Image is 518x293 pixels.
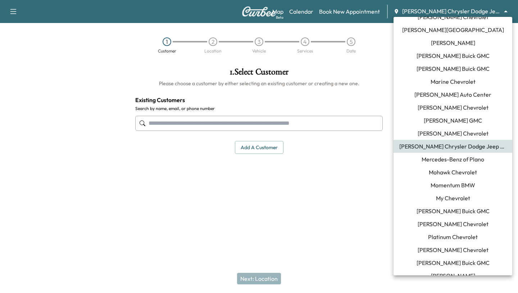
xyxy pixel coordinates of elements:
span: Marine Chevrolet [431,77,476,86]
span: [PERSON_NAME] Chevrolet [418,13,489,21]
span: [PERSON_NAME] Chevrolet [418,103,489,112]
span: Platinum Chevrolet [428,233,478,241]
span: Momentum BMW [431,181,475,189]
span: [PERSON_NAME] Auto Center [414,90,491,99]
span: Mercedes-Benz of Plano [422,155,484,164]
span: [PERSON_NAME] [431,271,475,280]
span: [PERSON_NAME] Chrysler Dodge Jeep RAM of [GEOGRAPHIC_DATA] [399,142,506,151]
span: [PERSON_NAME] Buick GMC [417,207,490,215]
span: [PERSON_NAME] GMC [424,116,482,125]
span: [PERSON_NAME] Chevrolet [418,246,489,254]
span: My Chevrolet [436,194,470,202]
span: [PERSON_NAME] Buick GMC [417,64,490,73]
span: [PERSON_NAME] [431,38,475,47]
span: [PERSON_NAME] Chevrolet [418,129,489,138]
span: [PERSON_NAME] Chevrolet [418,220,489,228]
span: [PERSON_NAME] Buick GMC [417,258,490,267]
span: [PERSON_NAME] Buick GMC [417,51,490,60]
span: [PERSON_NAME][GEOGRAPHIC_DATA] [402,26,504,34]
span: Mohawk Chevrolet [429,168,477,177]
